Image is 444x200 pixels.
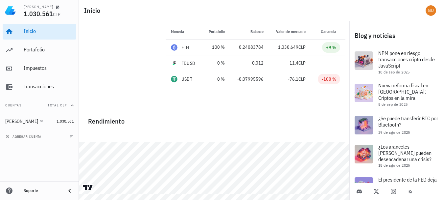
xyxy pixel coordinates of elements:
span: - [339,60,340,66]
div: avatar [426,5,436,16]
div: 0 % [207,60,225,67]
span: -11,4 [288,60,298,66]
span: 29 de ago de 2025 [378,130,410,135]
div: USDT [181,76,192,82]
button: agregar cuenta [4,133,44,140]
span: -76,1 [288,76,298,82]
span: 1.030.649 [278,44,298,50]
div: USDT-icon [171,76,177,82]
div: -0,012 [235,60,264,67]
div: Impuestos [24,65,74,71]
div: Rendimiento [83,111,345,127]
span: CLP [53,12,60,17]
a: Inicio [3,24,76,40]
span: CLP [298,44,306,50]
span: ¿Los aranceles [PERSON_NAME] pueden desencadenar una crisis? [378,143,432,162]
button: CuentasTotal CLP [3,98,76,113]
th: Portafolio [202,24,230,40]
img: LedgiFi [5,5,16,16]
div: Inicio [24,28,74,34]
h1: Inicio [84,5,103,16]
div: -0,07995596 [235,76,264,83]
a: ¿Los aranceles [PERSON_NAME] pueden desencadenar una crisis? 18 de ago de 2025 [349,140,444,172]
a: [PERSON_NAME] 1.030.561 [3,113,76,129]
th: Moneda [166,24,202,40]
div: ETH-icon [171,44,177,51]
th: Valor de mercado [269,24,311,40]
span: 10 de sep de 2025 [378,70,410,74]
a: Transacciones [3,79,76,95]
span: 18 de ago de 2025 [378,163,410,168]
span: NPM pone en riesgo transacciones cripto desde JavaScript [378,50,435,69]
div: -100 % [322,76,336,82]
div: ETH [181,44,189,51]
span: Total CLP [48,103,67,107]
a: Charting by TradingView [82,184,94,190]
span: ¿Se puede transferir BTC por Bluetooth? [378,115,438,128]
span: CLP [298,76,306,82]
div: Transacciones [24,83,74,90]
span: Ganancia [321,29,340,34]
div: FDUSD-icon [171,60,177,67]
a: Portafolio [3,42,76,58]
div: Portafolio [24,46,74,53]
span: CLP [298,60,306,66]
a: NPM pone en riesgo transacciones cripto desde JavaScript 10 de sep de 2025 [349,46,444,78]
a: Impuestos [3,61,76,76]
div: +9 % [326,44,336,51]
span: 8 de sep de 2025 [378,102,408,107]
span: Nueva reforma fiscal en [GEOGRAPHIC_DATA]: Criptos en la mira [378,82,428,101]
div: 0 % [207,76,225,83]
span: agregar cuenta [7,134,41,139]
div: FDUSD [181,60,195,67]
th: Balance [230,24,269,40]
span: 1.030.561 [57,119,74,124]
div: [PERSON_NAME] [5,119,38,124]
div: Soporte [24,188,60,193]
a: Nueva reforma fiscal en [GEOGRAPHIC_DATA]: Criptos en la mira 8 de sep de 2025 [349,78,444,111]
span: 1.030.561 [24,9,53,18]
div: Blog y noticias [349,25,444,46]
div: [PERSON_NAME] [24,4,53,10]
div: 0,24083784 [235,44,264,51]
div: 100 % [207,44,225,51]
a: ¿Se puede transferir BTC por Bluetooth? 29 de ago de 2025 [349,111,444,140]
